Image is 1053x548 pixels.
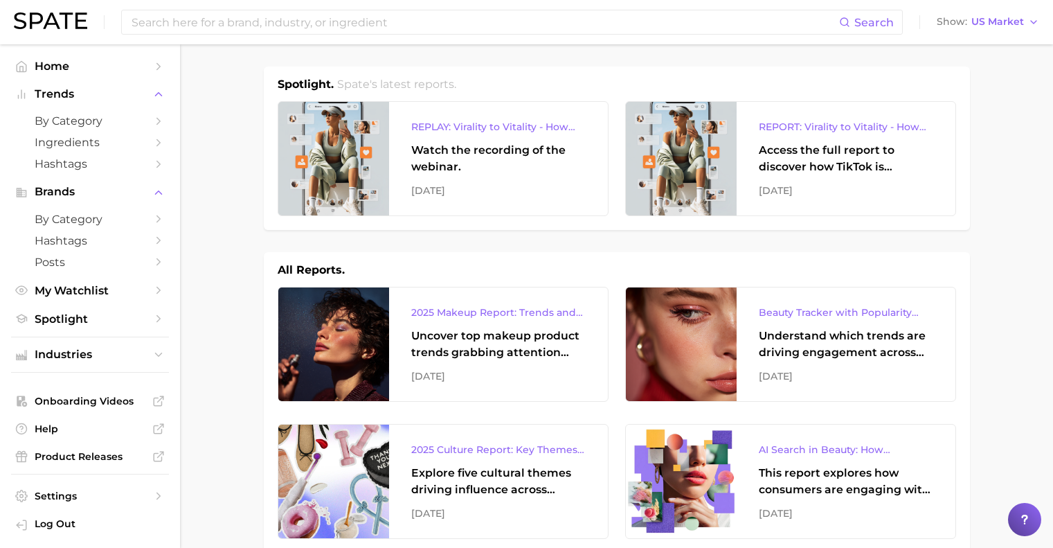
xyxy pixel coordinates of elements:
[35,423,145,435] span: Help
[337,76,456,93] h2: Spate's latest reports.
[11,446,169,467] a: Product Releases
[411,118,586,135] div: REPLAY: Virality to Vitality - How TikTok is Driving Wellness Discovery
[11,230,169,251] a: Hashtags
[35,284,145,297] span: My Watchlist
[759,328,933,361] div: Understand which trends are driving engagement across platforms in the skin, hair, makeup, and fr...
[11,280,169,301] a: My Watchlist
[759,368,933,385] div: [DATE]
[759,182,933,199] div: [DATE]
[11,418,169,439] a: Help
[35,395,145,407] span: Onboarding Videos
[35,450,145,463] span: Product Releases
[625,101,956,216] a: REPORT: Virality to Vitality - How TikTok is Driving Wellness DiscoveryAccess the full report to ...
[625,424,956,539] a: AI Search in Beauty: How Consumers Are Using ChatGPT vs. Google SearchThis report explores how co...
[278,424,609,539] a: 2025 Culture Report: Key Themes That Are Shaping Consumer DemandExplore five cultural themes driv...
[11,84,169,105] button: Trends
[35,88,145,100] span: Trends
[759,441,933,458] div: AI Search in Beauty: How Consumers Are Using ChatGPT vs. Google Search
[11,182,169,202] button: Brands
[411,368,586,385] div: [DATE]
[411,328,586,361] div: Uncover top makeup product trends grabbing attention across eye, lip, and face makeup, and the br...
[35,60,145,73] span: Home
[937,18,967,26] span: Show
[35,348,145,361] span: Industries
[971,18,1024,26] span: US Market
[759,304,933,321] div: Beauty Tracker with Popularity Index
[278,287,609,402] a: 2025 Makeup Report: Trends and Brands to WatchUncover top makeup product trends grabbing attentio...
[35,186,145,198] span: Brands
[35,157,145,170] span: Hashtags
[411,465,586,498] div: Explore five cultural themes driving influence across beauty, food, and pop culture.
[411,142,586,175] div: Watch the recording of the webinar.
[278,101,609,216] a: REPLAY: Virality to Vitality - How TikTok is Driving Wellness DiscoveryWatch the recording of the...
[411,182,586,199] div: [DATE]
[759,505,933,522] div: [DATE]
[11,513,169,537] a: Log out. Currently logged in with e-mail gflores@golin.com.
[11,110,169,132] a: by Category
[278,262,345,279] h1: All Reports.
[35,136,145,149] span: Ingredients
[11,344,169,365] button: Industries
[854,16,894,29] span: Search
[35,256,145,269] span: Posts
[411,304,586,321] div: 2025 Makeup Report: Trends and Brands to Watch
[11,391,169,412] a: Onboarding Videos
[35,234,145,247] span: Hashtags
[11,55,169,77] a: Home
[11,308,169,330] a: Spotlight
[35,518,158,530] span: Log Out
[11,153,169,175] a: Hashtags
[759,118,933,135] div: REPORT: Virality to Vitality - How TikTok is Driving Wellness Discovery
[35,490,145,502] span: Settings
[11,132,169,153] a: Ingredients
[278,76,334,93] h1: Spotlight.
[411,441,586,458] div: 2025 Culture Report: Key Themes That Are Shaping Consumer Demand
[759,142,933,175] div: Access the full report to discover how TikTok is reshaping the wellness landscape, from product d...
[35,114,145,127] span: by Category
[11,209,169,230] a: by Category
[933,13,1043,31] button: ShowUS Market
[14,12,87,29] img: SPATE
[11,251,169,273] a: Posts
[625,287,956,402] a: Beauty Tracker with Popularity IndexUnderstand which trends are driving engagement across platfor...
[35,312,145,326] span: Spotlight
[35,213,145,226] span: by Category
[11,486,169,506] a: Settings
[759,465,933,498] div: This report explores how consumers are engaging with AI-powered search tools — and what it means ...
[130,10,839,34] input: Search here for a brand, industry, or ingredient
[411,505,586,522] div: [DATE]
